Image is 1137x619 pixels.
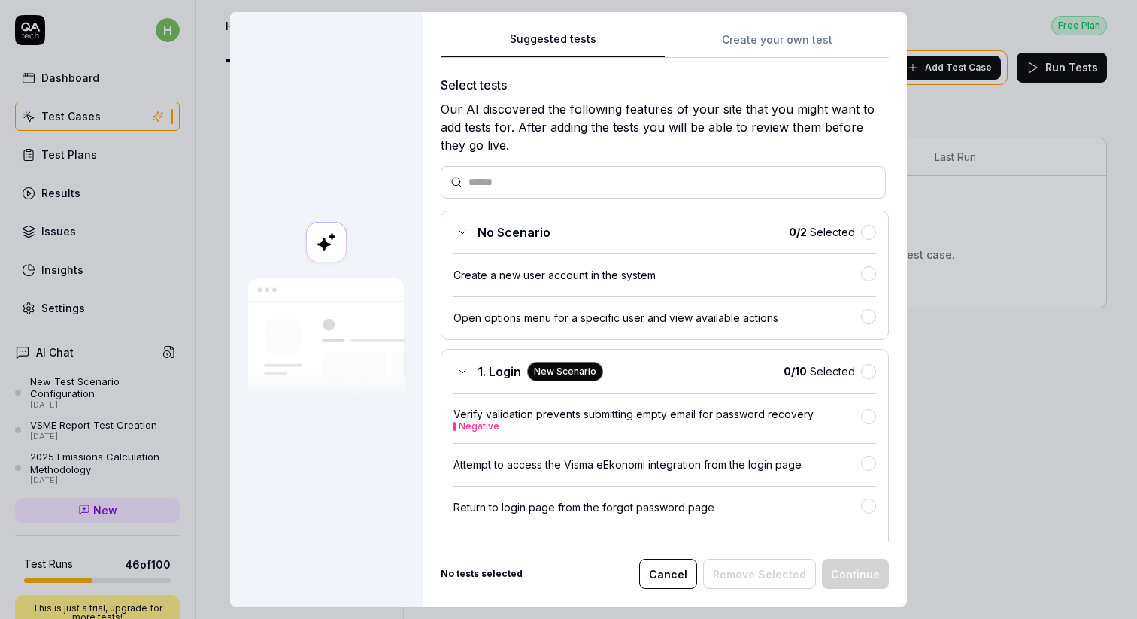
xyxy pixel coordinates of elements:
[441,100,889,154] div: Our AI discovered the following features of your site that you might want to add tests for. After...
[453,457,861,472] div: Attempt to access the Visma eEkonomi integration from the login page
[453,406,861,431] div: Verify validation prevents submitting empty email for password recovery
[784,363,855,379] span: Selected
[665,31,889,58] button: Create your own test
[789,224,855,240] span: Selected
[789,226,807,238] b: 0 / 2
[639,559,697,589] button: Cancel
[527,362,603,381] div: New Scenario
[822,559,889,589] button: Continue
[441,567,523,581] b: No tests selected
[441,76,889,94] div: Select tests
[459,422,499,431] button: Negative
[441,31,665,58] button: Suggested tests
[703,559,816,589] button: Remove Selected
[453,267,861,283] div: Create a new user account in the system
[453,499,861,515] div: Return to login page from the forgot password page
[453,310,861,326] div: Open options menu for a specific user and view available actions
[248,278,405,398] img: Our AI scans your site and suggests things to test
[784,365,807,378] b: 0 / 10
[478,363,521,381] span: 1. Login
[478,223,550,241] span: No Scenario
